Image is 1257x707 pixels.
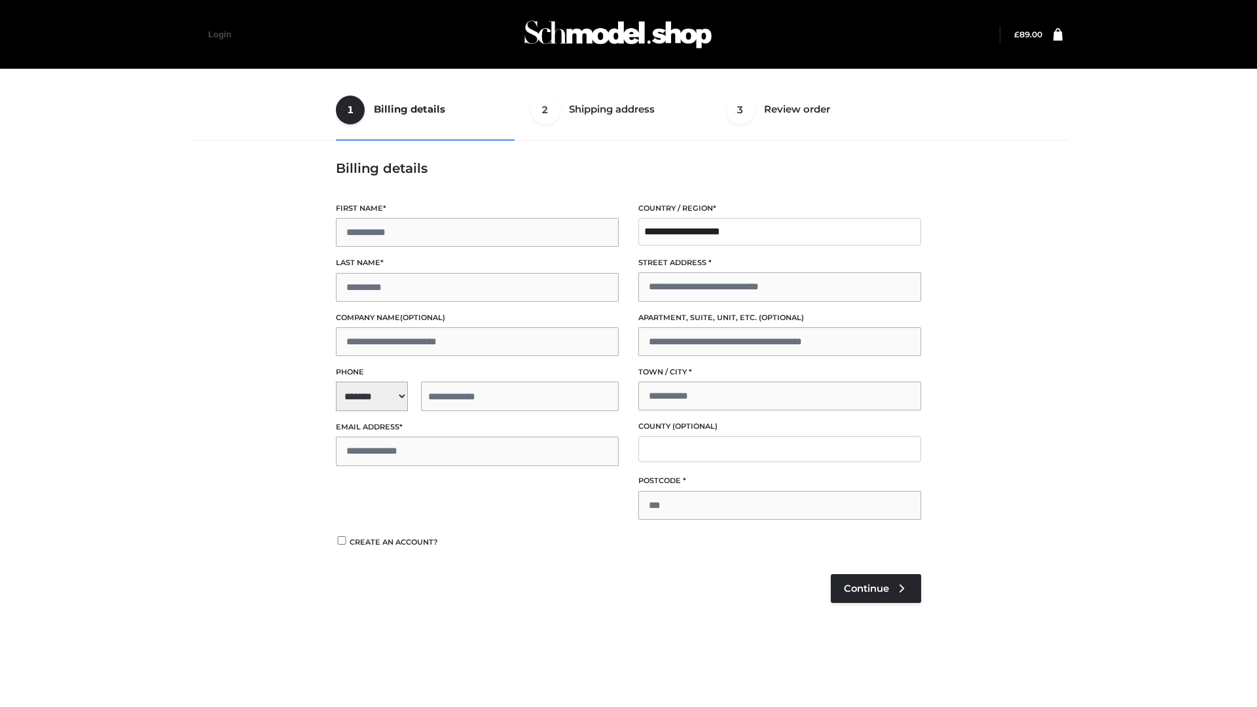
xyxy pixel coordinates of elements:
[638,475,921,487] label: Postcode
[520,9,716,60] img: Schmodel Admin 964
[336,160,921,176] h3: Billing details
[336,366,619,378] label: Phone
[336,421,619,433] label: Email address
[831,574,921,603] a: Continue
[759,313,804,322] span: (optional)
[638,366,921,378] label: Town / City
[638,257,921,269] label: Street address
[1014,29,1042,39] bdi: 89.00
[208,29,231,39] a: Login
[638,202,921,215] label: Country / Region
[336,536,348,545] input: Create an account?
[638,312,921,324] label: Apartment, suite, unit, etc.
[336,257,619,269] label: Last name
[1014,29,1019,39] span: £
[844,583,889,594] span: Continue
[638,420,921,433] label: County
[336,312,619,324] label: Company name
[1014,29,1042,39] a: £89.00
[400,313,445,322] span: (optional)
[672,422,718,431] span: (optional)
[350,537,438,547] span: Create an account?
[336,202,619,215] label: First name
